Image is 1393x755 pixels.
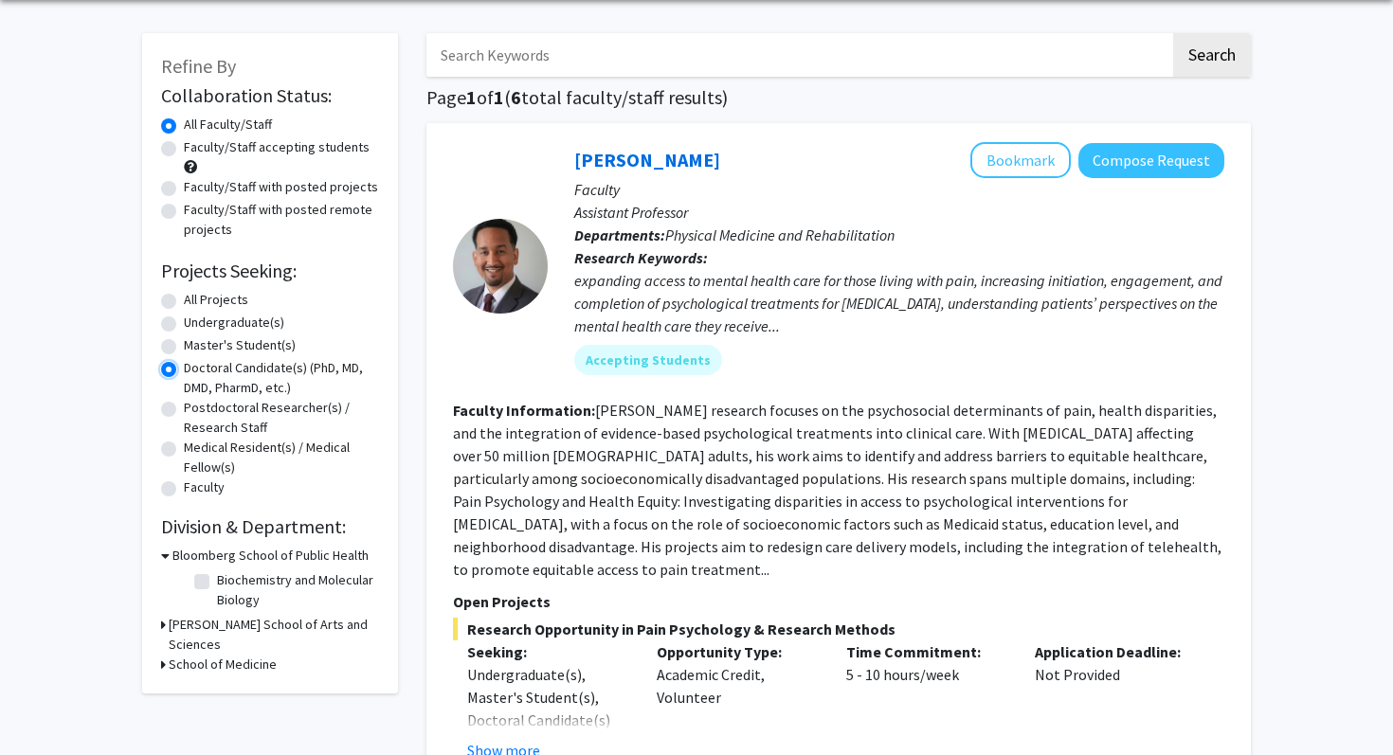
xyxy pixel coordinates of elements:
label: Faculty/Staff accepting students [184,137,370,157]
label: Medical Resident(s) / Medical Fellow(s) [184,438,379,477]
span: 1 [466,85,477,109]
h1: Page of ( total faculty/staff results) [426,86,1251,109]
b: Faculty Information: [453,401,595,420]
a: [PERSON_NAME] [574,148,720,171]
mat-chip: Accepting Students [574,345,722,375]
label: Biochemistry and Molecular Biology [217,570,374,610]
h2: Division & Department: [161,515,379,538]
div: expanding access to mental health care for those living with pain, increasing initiation, engagem... [574,269,1224,337]
button: Compose Request to Fenan Rassu [1078,143,1224,178]
button: Search [1173,33,1251,77]
iframe: Chat [14,670,81,741]
p: Opportunity Type: [657,640,818,663]
h3: [PERSON_NAME] School of Arts and Sciences [169,615,379,655]
label: Faculty/Staff with posted projects [184,177,378,197]
p: Time Commitment: [846,640,1007,663]
input: Search Keywords [426,33,1170,77]
label: All Projects [184,290,248,310]
p: Open Projects [453,590,1224,613]
fg-read-more: [PERSON_NAME] research focuses on the psychosocial determinants of pain, health disparities, and ... [453,401,1221,579]
b: Departments: [574,225,665,244]
h3: Bloomberg School of Public Health [172,546,369,566]
span: 6 [511,85,521,109]
p: Faculty [574,178,1224,201]
label: All Faculty/Staff [184,115,272,135]
label: Faculty/Staff with posted remote projects [184,200,379,240]
b: Research Keywords: [574,248,708,267]
p: Seeking: [467,640,628,663]
span: Physical Medicine and Rehabilitation [665,225,895,244]
label: Undergraduate(s) [184,313,284,333]
label: Postdoctoral Researcher(s) / Research Staff [184,398,379,438]
h3: School of Medicine [169,655,277,674]
label: Faculty [184,477,225,497]
span: Research Opportunity in Pain Psychology & Research Methods [453,618,1224,640]
label: Master's Student(s) [184,335,296,355]
h2: Projects Seeking: [161,260,379,282]
span: 1 [494,85,504,109]
span: Refine By [161,54,236,78]
h2: Collaboration Status: [161,84,379,107]
label: Doctoral Candidate(s) (PhD, MD, DMD, PharmD, etc.) [184,358,379,398]
p: Assistant Professor [574,201,1224,224]
button: Add Fenan Rassu to Bookmarks [970,142,1071,178]
p: Application Deadline: [1035,640,1196,663]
